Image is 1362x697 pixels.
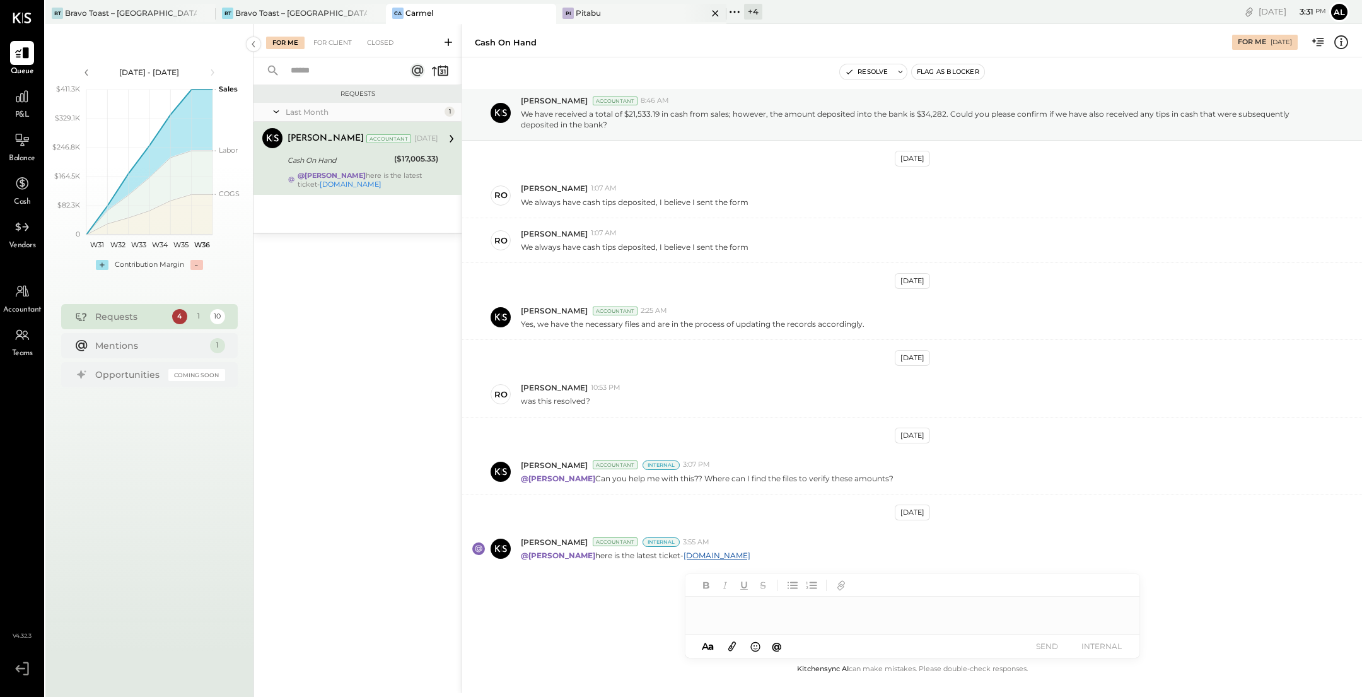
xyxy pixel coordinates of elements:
span: Cash [14,197,30,208]
div: Accountant [593,460,637,469]
p: was this resolved? [521,395,590,406]
div: For Client [307,37,358,49]
text: W35 [173,240,189,249]
div: Opportunities [95,368,162,381]
strong: @[PERSON_NAME] [298,171,366,180]
div: Ca [392,8,404,19]
button: SEND [1022,638,1073,655]
span: 3:55 AM [683,537,709,548]
div: [DATE] [895,505,930,520]
text: W33 [131,240,146,249]
span: [PERSON_NAME] [521,460,588,471]
span: P&L [15,110,30,121]
a: Teams [1,323,44,360]
p: We always have cash tips deposited, I believe I sent the form [521,242,748,252]
text: $164.5K [54,172,80,180]
text: W32 [110,240,125,249]
p: Can you help me with this?? Where can I find the files to verify these amounts? [521,473,893,484]
p: Yes, we have the necessary files and are in the process of updating the records accordingly. [521,319,864,329]
div: Closed [361,37,400,49]
span: [PERSON_NAME] [521,228,588,239]
div: Accountant [593,307,637,315]
div: [DATE] [895,350,930,366]
div: Accountant [366,134,411,143]
span: 10:53 PM [591,383,620,393]
div: Bravo Toast – [GEOGRAPHIC_DATA] [65,8,197,18]
div: ($17,005.33) [394,153,438,165]
div: [DATE] - [DATE] [96,67,203,78]
span: Teams [12,348,33,360]
div: + [96,260,108,270]
div: Accountant [593,537,637,546]
div: 1 [191,309,206,324]
div: copy link [1243,5,1255,18]
div: [DATE] [414,134,438,144]
button: INTERNAL [1076,638,1127,655]
span: Balance [9,153,35,165]
div: [DATE] [895,151,930,167]
span: [PERSON_NAME] [521,537,588,548]
div: Internal [643,537,680,547]
div: Contribution Margin [115,260,184,270]
div: Requests [260,90,455,98]
span: [PERSON_NAME] [521,305,588,316]
span: Accountant [3,305,42,316]
div: Pitabu [576,8,601,18]
text: Labor [219,146,238,155]
strong: @[PERSON_NAME] [521,551,595,560]
div: [DATE] [895,273,930,289]
button: Unordered List [784,577,801,594]
div: Last Month [286,107,441,117]
div: here is the latest ticket- [298,171,438,189]
span: Vendors [9,240,36,252]
a: Vendors [1,215,44,252]
button: @ [768,638,786,654]
span: 1:07 AM [591,228,617,238]
span: @ [772,640,782,652]
span: 2:25 AM [641,306,667,316]
div: Pi [562,8,574,19]
div: [DATE] [1259,6,1326,18]
button: Strikethrough [755,577,771,594]
div: Cash On Hand [288,154,390,167]
text: W34 [152,240,168,249]
text: $82.3K [57,201,80,209]
a: [DOMAIN_NAME] [684,551,750,560]
span: 3:07 PM [683,460,710,470]
span: 8:46 AM [641,96,669,106]
button: Resolve [840,64,893,79]
div: [PERSON_NAME] [288,132,364,145]
a: Balance [1,128,44,165]
div: ro [494,235,508,247]
p: We have received a total of $21,533.19 in cash from sales; however, the amount deposited into the... [521,108,1310,130]
div: Mentions [95,339,204,352]
div: Carmel [405,8,433,18]
div: ro [494,389,508,401]
span: 1:07 AM [591,184,617,194]
div: Bravo Toast – [GEOGRAPHIC_DATA] [235,8,367,18]
a: [DOMAIN_NAME] [320,180,381,189]
div: Internal [643,460,680,470]
p: We always have cash tips deposited, I believe I sent the form [521,197,748,208]
a: Queue [1,41,44,78]
span: [PERSON_NAME] [521,382,588,393]
text: 0 [76,230,80,238]
div: Accountant [593,97,637,105]
span: [PERSON_NAME] [521,183,588,194]
a: Accountant [1,279,44,316]
button: Ordered List [803,577,820,594]
span: Queue [11,66,34,78]
text: $411.3K [56,85,80,93]
div: + 4 [744,4,762,20]
span: a [708,640,714,652]
div: 1 [210,338,225,353]
div: Coming Soon [168,369,225,381]
div: Requests [95,310,166,323]
text: W31 [90,240,103,249]
p: here is the latest ticket- [521,550,750,561]
button: Aa [698,640,718,653]
div: For Me [1238,37,1266,47]
div: For Me [266,37,305,49]
strong: @[PERSON_NAME] [521,474,595,483]
text: Sales [219,85,238,93]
